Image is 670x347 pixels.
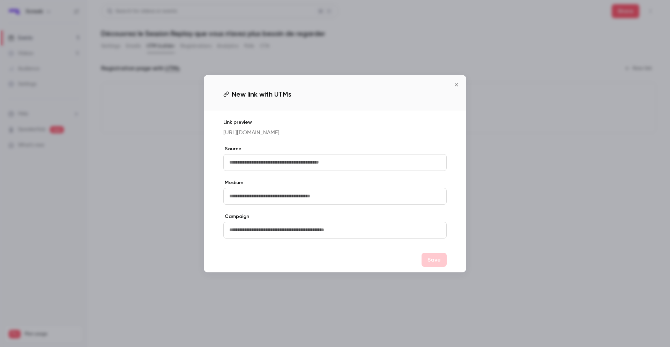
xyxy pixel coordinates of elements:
label: Medium [223,179,447,186]
p: Link preview [223,119,447,126]
button: Close [449,78,463,92]
label: Campaign [223,213,447,220]
p: [URL][DOMAIN_NAME] [223,129,447,137]
label: Source [223,145,447,152]
span: New link with UTMs [232,89,291,99]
